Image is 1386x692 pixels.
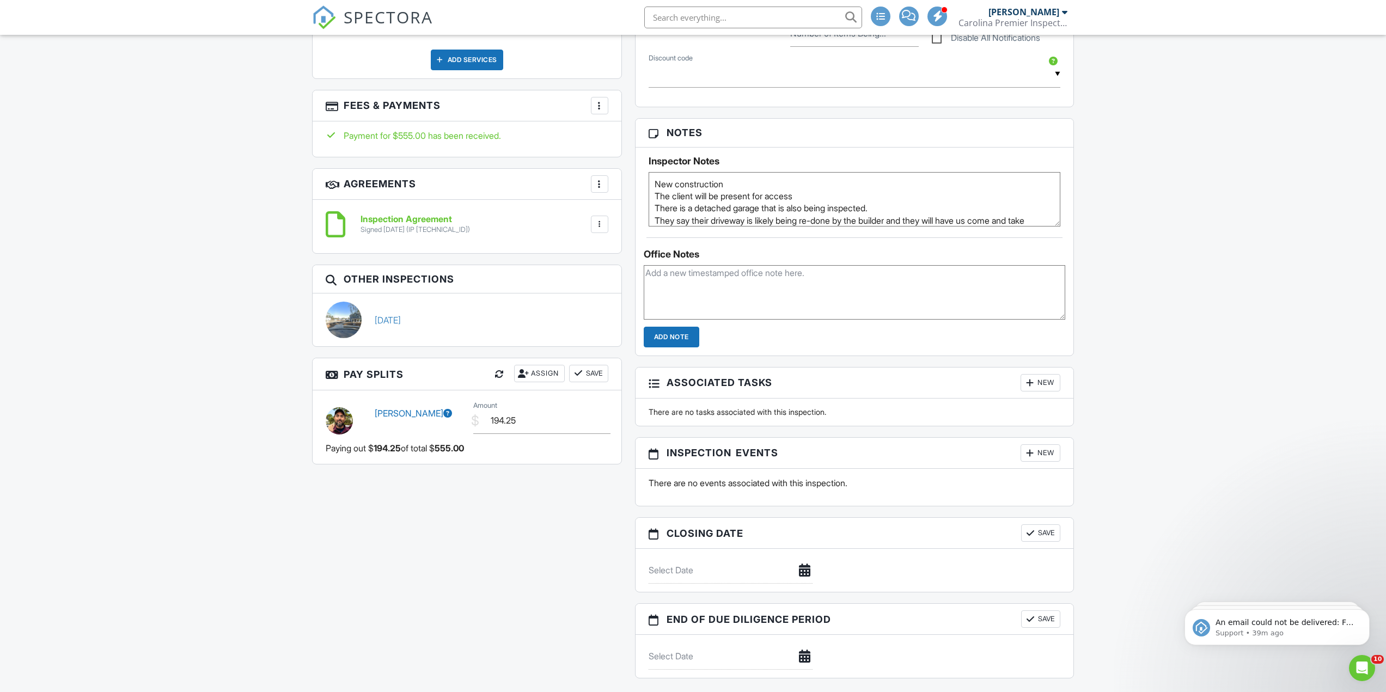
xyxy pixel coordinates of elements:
[473,401,497,411] label: Amount
[1168,586,1386,663] iframe: Intercom notifications message
[649,643,813,670] input: Select Date
[569,365,608,382] button: Save
[375,314,401,326] a: [DATE]
[313,169,621,200] h3: Agreements
[375,408,452,419] a: [PERSON_NAME]
[644,7,862,28] input: Search everything...
[667,612,831,627] span: End of Due Diligence Period
[361,225,470,234] div: Signed [DATE] (IP [TECHNICAL_ID])
[636,119,1074,147] h3: Notes
[312,5,336,29] img: The Best Home Inspection Software - Spectora
[667,375,772,390] span: Associated Tasks
[361,215,470,224] h6: Inspection Agreement
[649,477,1061,489] p: There are no events associated with this inspection.
[988,7,1059,17] div: [PERSON_NAME]
[649,172,1061,226] textarea: New construction The client will be present for access There is a detached garage that is also be...
[1349,655,1375,681] iframe: Intercom live chat
[649,53,693,63] label: Discount code
[667,445,731,460] span: Inspection
[1021,524,1060,542] button: Save
[1021,374,1060,391] div: New
[435,442,464,454] span: 555.00
[326,442,374,454] span: Paying out $
[649,557,813,584] input: Select Date
[514,365,565,382] div: Assign
[1021,444,1060,462] div: New
[471,412,479,430] div: $
[313,358,621,390] h3: Pay Splits
[958,17,1067,28] div: Carolina Premier Inspections LLC
[313,90,621,121] h3: Fees & Payments
[431,50,503,70] div: Add Services
[401,442,435,454] span: of total $
[667,526,743,541] span: Closing date
[649,156,1061,167] h5: Inspector Notes
[644,249,1066,260] div: Office Notes
[736,445,778,460] span: Events
[932,33,1040,46] label: Disable All Notifications
[642,407,1067,418] div: There are no tasks associated with this inspection.
[1371,655,1384,664] span: 10
[326,130,608,142] div: Payment for $555.00 has been received.
[326,407,353,434] img: joshpfp.png
[1021,610,1060,628] button: Save
[644,327,699,347] input: Add Note
[313,265,621,293] h3: Other Inspections
[312,15,433,38] a: SPECTORA
[374,442,401,454] span: 194.25
[344,5,433,28] span: SPECTORA
[361,215,470,234] a: Inspection Agreement Signed [DATE] (IP [TECHNICAL_ID])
